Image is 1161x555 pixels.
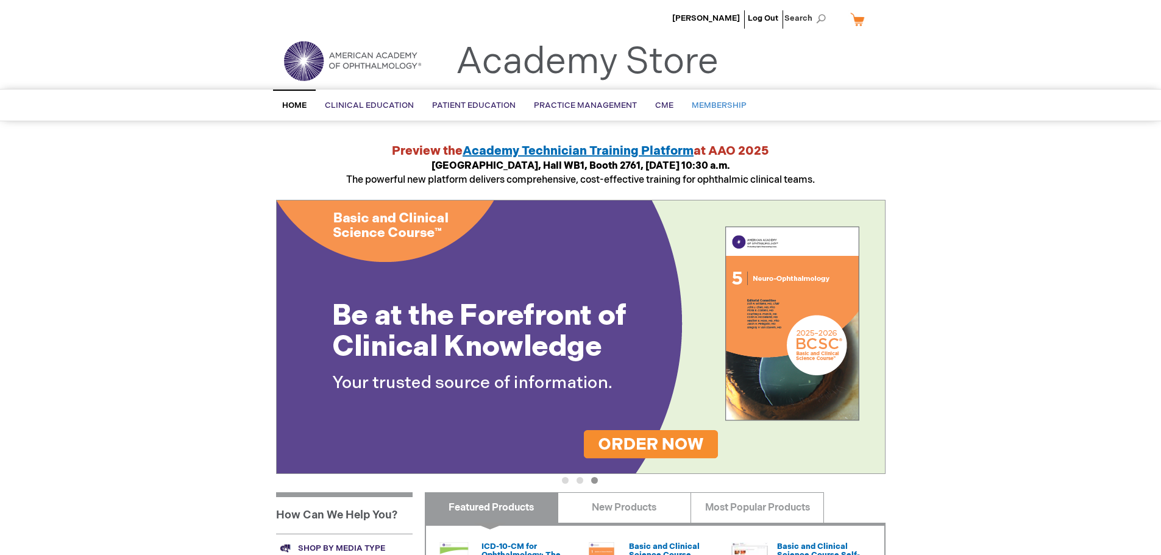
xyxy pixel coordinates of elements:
[432,101,516,110] span: Patient Education
[691,492,824,523] a: Most Popular Products
[325,101,414,110] span: Clinical Education
[463,144,694,158] a: Academy Technician Training Platform
[692,101,747,110] span: Membership
[784,6,831,30] span: Search
[591,477,598,484] button: 3 of 3
[282,101,307,110] span: Home
[562,477,569,484] button: 1 of 3
[431,160,730,172] strong: [GEOGRAPHIC_DATA], Hall WB1, Booth 2761, [DATE] 10:30 a.m.
[534,101,637,110] span: Practice Management
[558,492,691,523] a: New Products
[748,13,778,23] a: Log Out
[392,144,769,158] strong: Preview the at AAO 2025
[577,477,583,484] button: 2 of 3
[655,101,673,110] span: CME
[346,160,815,186] span: The powerful new platform delivers comprehensive, cost-effective training for ophthalmic clinical...
[456,40,719,84] a: Academy Store
[425,492,558,523] a: Featured Products
[672,13,740,23] a: [PERSON_NAME]
[276,492,413,534] h1: How Can We Help You?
